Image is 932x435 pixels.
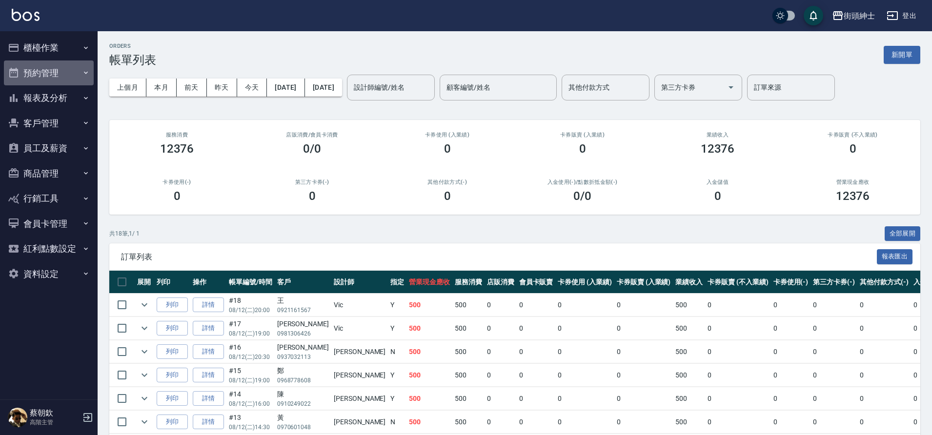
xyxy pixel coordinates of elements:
button: expand row [137,321,152,336]
button: 列印 [157,344,188,359]
th: 操作 [190,271,226,294]
div: [PERSON_NAME] [277,319,329,329]
td: 0 [555,411,614,434]
td: 500 [452,317,485,340]
td: 0 [555,317,614,340]
td: 0 [771,340,811,363]
th: 指定 [388,271,406,294]
td: 0 [555,364,614,387]
td: 0 [705,387,770,410]
td: Y [388,294,406,316]
td: 0 [555,387,614,410]
p: 0981306426 [277,329,329,338]
button: 報表匯出 [877,249,913,264]
h2: 卡券販賣 (入業績) [527,132,638,138]
button: [DATE] [267,79,304,97]
p: 08/12 (二) 19:00 [229,329,272,338]
td: [PERSON_NAME] [331,364,388,387]
td: 0 [517,317,556,340]
td: 500 [406,364,452,387]
button: 行銷工具 [4,186,94,211]
td: 0 [810,317,857,340]
td: 0 [705,317,770,340]
td: 0 [485,294,517,316]
p: 0910249022 [277,399,329,408]
td: Y [388,317,406,340]
div: 鄭 [277,366,329,376]
td: 0 [485,364,517,387]
td: 0 [810,364,857,387]
td: Vic [331,294,388,316]
td: 0 [517,364,556,387]
th: 列印 [154,271,190,294]
td: 500 [452,411,485,434]
h3: 0 [850,142,856,156]
td: 500 [452,340,485,363]
h5: 蔡朝欽 [30,408,80,418]
td: #18 [226,294,275,316]
a: 詳情 [193,344,224,359]
button: expand row [137,297,152,312]
button: 列印 [157,297,188,313]
p: 高階主管 [30,418,80,427]
a: 詳情 [193,297,224,313]
td: #16 [226,340,275,363]
th: 營業現金應收 [406,271,452,294]
h2: 入金使用(-) /點數折抵金額(-) [527,179,638,185]
td: [PERSON_NAME] [331,411,388,434]
td: [PERSON_NAME] [331,387,388,410]
h3: 12376 [160,142,194,156]
p: 08/12 (二) 19:00 [229,376,272,385]
td: 0 [485,340,517,363]
button: 員工及薪資 [4,136,94,161]
td: 0 [555,294,614,316]
button: 紅利點數設定 [4,236,94,261]
h3: 12376 [836,189,870,203]
button: expand row [137,415,152,429]
td: 500 [406,317,452,340]
h3: 服務消費 [121,132,233,138]
button: 上個月 [109,79,146,97]
td: 0 [517,340,556,363]
p: 共 18 筆, 1 / 1 [109,229,140,238]
td: 0 [857,387,911,410]
h3: 帳單列表 [109,53,156,67]
td: 500 [452,387,485,410]
p: 08/12 (二) 16:00 [229,399,272,408]
h2: 卡券使用 (入業績) [391,132,503,138]
p: 0921161567 [277,306,329,315]
a: 詳情 [193,415,224,430]
h3: 0 [444,189,451,203]
img: Logo [12,9,40,21]
h3: 0/0 [303,142,321,156]
td: 500 [406,294,452,316]
button: 列印 [157,368,188,383]
span: 訂單列表 [121,252,877,262]
td: [PERSON_NAME] [331,340,388,363]
h3: 0 [174,189,181,203]
h2: 第三方卡券(-) [256,179,368,185]
td: 0 [555,340,614,363]
h2: 營業現金應收 [797,179,909,185]
th: 帳單編號/時間 [226,271,275,294]
td: 0 [614,411,673,434]
p: 08/12 (二) 20:30 [229,353,272,361]
button: 本月 [146,79,177,97]
td: 500 [673,364,705,387]
h3: 0 [714,189,721,203]
h3: 0 [579,142,586,156]
button: 街頭紳士 [828,6,879,26]
th: 會員卡販賣 [517,271,556,294]
p: 0970601048 [277,423,329,432]
button: 昨天 [207,79,237,97]
td: 0 [771,387,811,410]
td: 500 [673,411,705,434]
button: 新開單 [884,46,920,64]
div: 王 [277,296,329,306]
h3: 0 /0 [573,189,591,203]
button: 櫃檯作業 [4,35,94,60]
h2: 店販消費 /會員卡消費 [256,132,368,138]
td: 500 [673,340,705,363]
button: 前天 [177,79,207,97]
td: N [388,340,406,363]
